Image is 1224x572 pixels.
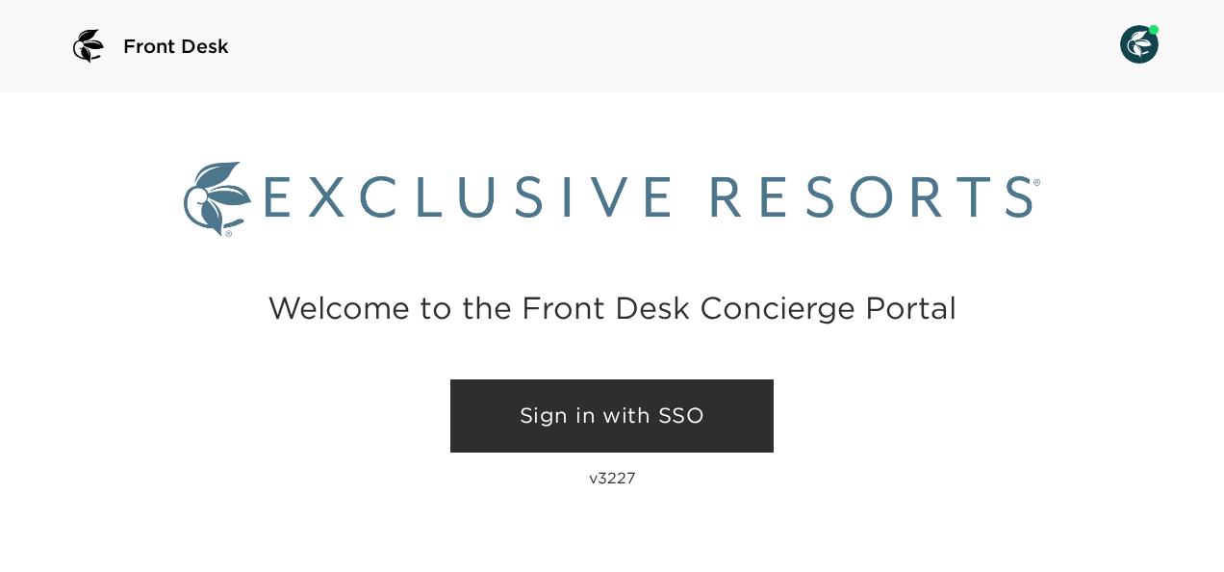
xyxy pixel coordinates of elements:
img: Exclusive Resorts logo [184,162,1040,236]
img: User [1120,25,1159,64]
span: Front Desk [123,33,229,60]
a: Sign in with SSO [450,379,774,453]
h2: Welcome to the Front Desk Concierge Portal [268,293,956,323]
img: logo [65,23,112,69]
p: v3227 [589,468,636,487]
